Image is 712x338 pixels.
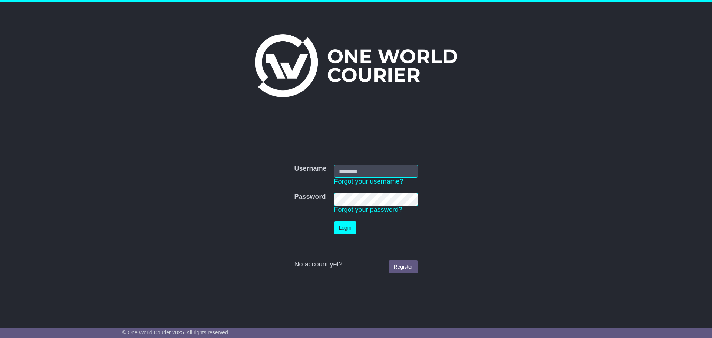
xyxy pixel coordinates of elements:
button: Login [334,221,356,234]
a: Forgot your username? [334,178,403,185]
div: No account yet? [294,260,418,269]
img: One World [255,34,457,97]
label: Username [294,165,326,173]
a: Forgot your password? [334,206,402,213]
label: Password [294,193,326,201]
span: © One World Courier 2025. All rights reserved. [122,329,230,335]
a: Register [389,260,418,273]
